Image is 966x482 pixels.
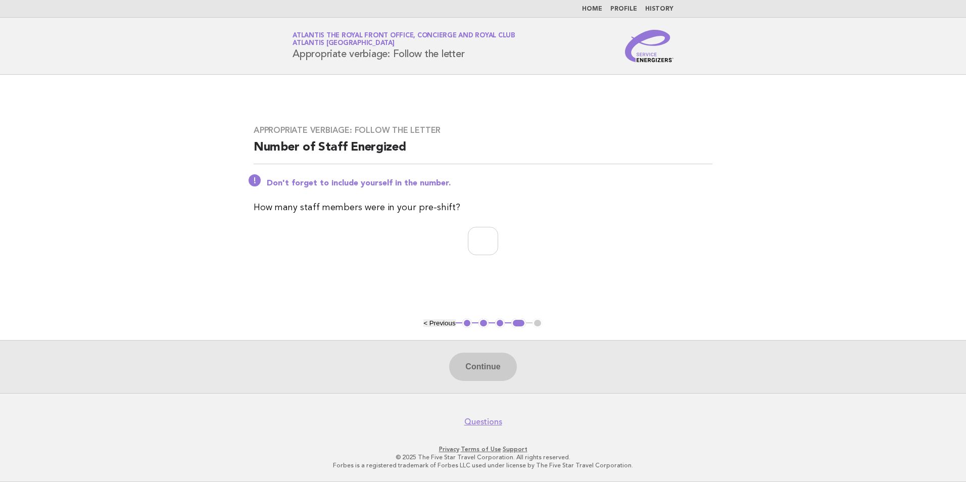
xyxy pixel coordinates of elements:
[503,446,527,453] a: Support
[495,318,505,328] button: 3
[464,417,502,427] a: Questions
[254,125,712,135] h3: Appropriate verbiage: Follow the letter
[293,32,515,46] a: Atlantis The Royal Front Office, Concierge and Royal ClubAtlantis [GEOGRAPHIC_DATA]
[174,453,792,461] p: © 2025 The Five Star Travel Corporation. All rights reserved.
[293,33,515,59] h1: Appropriate verbiage: Follow the letter
[293,40,395,47] span: Atlantis [GEOGRAPHIC_DATA]
[267,178,712,188] p: Don't forget to include yourself in the number.
[478,318,489,328] button: 2
[625,30,673,62] img: Service Energizers
[254,139,712,164] h2: Number of Staff Energized
[174,461,792,469] p: Forbes is a registered trademark of Forbes LLC used under license by The Five Star Travel Corpora...
[511,318,526,328] button: 4
[461,446,501,453] a: Terms of Use
[174,445,792,453] p: · ·
[439,446,459,453] a: Privacy
[645,6,673,12] a: History
[610,6,637,12] a: Profile
[582,6,602,12] a: Home
[462,318,472,328] button: 1
[254,201,712,215] p: How many staff members were in your pre-shift?
[423,319,455,327] button: < Previous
